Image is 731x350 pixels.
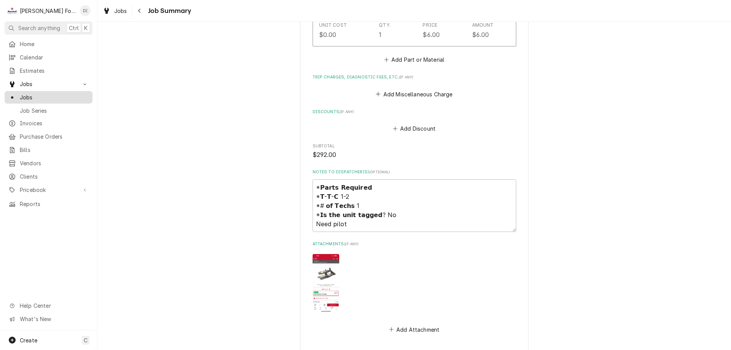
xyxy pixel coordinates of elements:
span: Jobs [20,80,77,88]
a: Reports [5,198,93,210]
span: Subtotal [313,150,516,160]
a: Calendar [5,51,93,64]
a: Go to Jobs [5,78,93,90]
a: Vendors [5,157,93,169]
span: Ctrl [69,24,79,32]
span: Invoices [20,119,89,127]
div: $0.00 [319,30,337,39]
div: M [7,5,18,16]
span: Bills [20,146,89,154]
div: [PERSON_NAME] Food Equipment Service [20,7,76,15]
span: Job Summary [146,6,192,16]
a: Jobs [100,5,130,17]
div: Attachments [313,241,516,335]
span: Create [20,337,37,344]
div: $6.00 [423,30,440,39]
label: Trip Charges, Diagnostic Fees, etc. [313,74,516,80]
label: Discounts [313,109,516,115]
span: C [84,336,88,344]
img: 1wKMJ8lTm69VcxSDaZ9w [313,254,339,312]
button: Navigate back [134,5,146,17]
a: Go to Pricebook [5,184,93,196]
span: Help Center [20,302,88,310]
a: Bills [5,144,93,156]
a: Purchase Orders [5,130,93,143]
button: Add Attachment [388,324,441,335]
span: Search anything [18,24,60,32]
a: Go to Help Center [5,299,93,312]
span: ( if any ) [344,242,358,246]
button: Search anythingCtrlK [5,21,93,35]
a: Estimates [5,64,93,77]
div: Amount [472,22,494,29]
div: Derek Testa (81)'s Avatar [80,5,91,16]
span: Jobs [114,7,127,15]
span: Subtotal [313,143,516,149]
button: Add Discount [391,123,437,134]
div: $6.00 [472,30,489,39]
span: Estimates [20,67,89,75]
a: Home [5,38,93,50]
button: Add Part or Material [383,54,445,65]
label: Notes to Dispatcher(s) [313,169,516,175]
span: Home [20,40,89,48]
span: What's New [20,315,88,323]
label: Attachments [313,241,516,247]
span: Purchase Orders [20,133,89,141]
span: ( optional ) [369,170,390,174]
div: Unit Cost [319,22,347,29]
span: Clients [20,173,89,181]
a: Job Series [5,104,93,117]
div: Price [423,22,437,29]
div: 1 [379,30,381,39]
span: K [84,24,88,32]
span: Calendar [20,53,89,61]
a: Go to What's New [5,313,93,325]
div: Discounts [313,109,516,134]
div: Subtotal [313,143,516,160]
a: Clients [5,170,93,183]
div: Qty. [379,22,391,29]
span: Reports [20,200,89,208]
button: Add Miscellaneous Charge [375,89,454,99]
span: Vendors [20,159,89,167]
div: Notes to Dispatcher(s) [313,169,516,232]
span: Job Series [20,107,89,115]
div: Marshall Food Equipment Service's Avatar [7,5,18,16]
span: ( if any ) [339,110,354,114]
a: Jobs [5,91,93,104]
span: Pricebook [20,186,77,194]
div: D( [80,5,91,16]
span: $292.00 [313,151,337,158]
a: Invoices [5,117,93,129]
textarea: *𝗣𝗮𝗿𝘁𝘀 𝗥𝗲𝗾𝘂𝗶𝗿𝗲𝗱 *𝗧-𝗧-𝗖 1-2 *# 𝗼𝗳 𝗧𝗲𝗰𝗵𝘀 1 *𝗜𝘀 𝘁𝗵𝗲 𝘂𝗻𝗶𝘁 𝘁𝗮𝗴𝗴𝗲𝗱? No Need pilot [313,179,516,232]
div: Trip Charges, Diagnostic Fees, etc. [313,74,516,99]
span: Jobs [20,93,89,101]
span: ( if any ) [399,75,413,79]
